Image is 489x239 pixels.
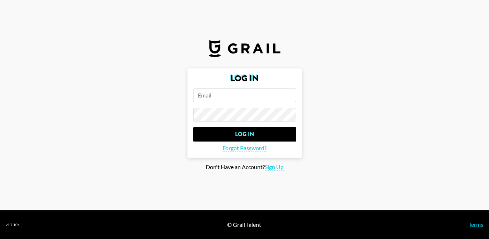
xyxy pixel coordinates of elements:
[469,221,483,228] a: Terms
[209,40,280,57] img: Grail Talent Logo
[193,89,296,102] input: Email
[6,163,483,171] div: Don't Have an Account?
[227,221,261,228] div: © Grail Talent
[6,223,20,227] div: v 1.7.104
[265,163,284,171] span: Sign Up
[193,74,296,83] h2: Log In
[193,127,296,142] input: Log In
[223,144,266,152] span: Forgot Password?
